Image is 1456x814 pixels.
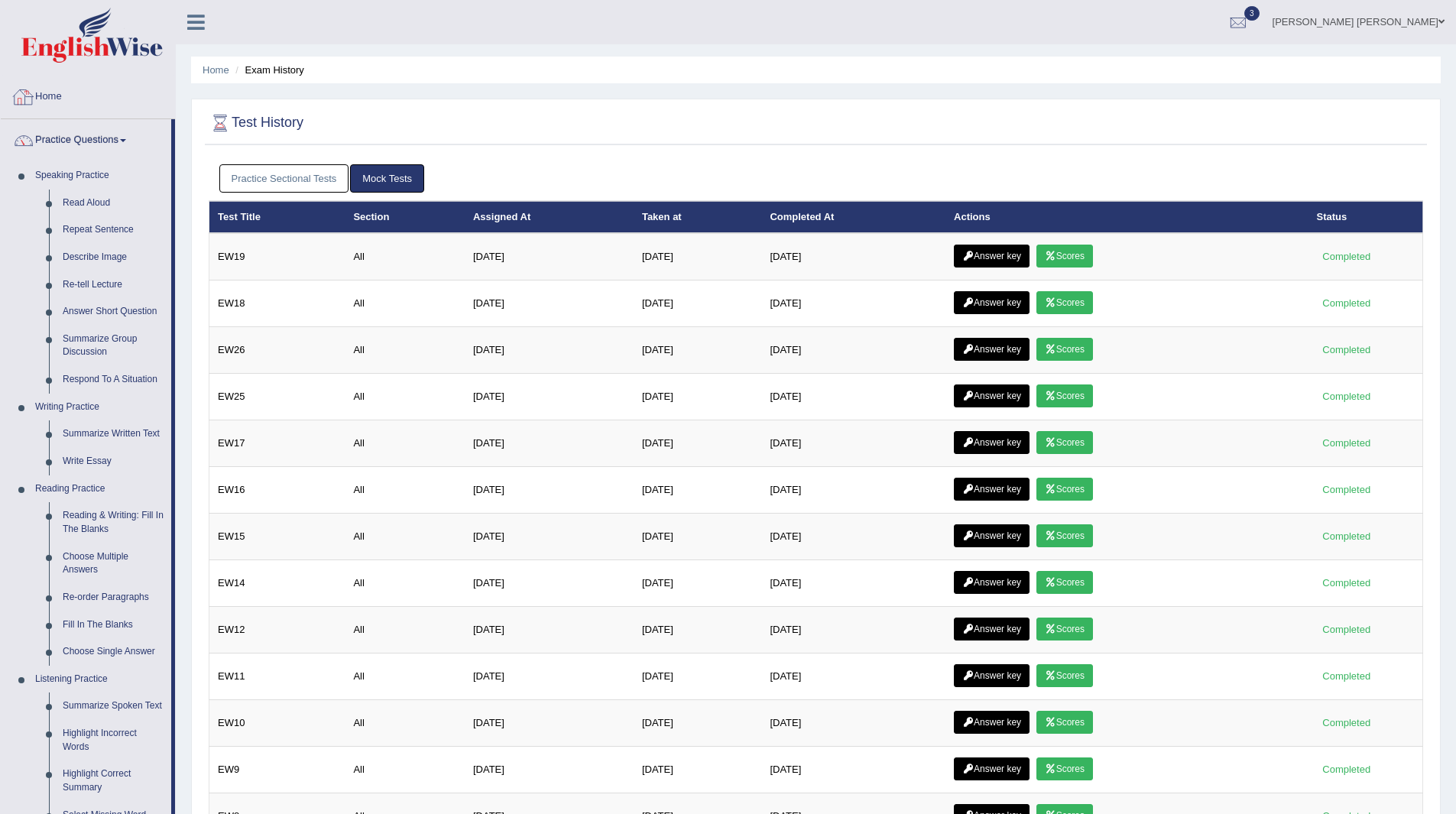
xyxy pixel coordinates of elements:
td: All [345,514,465,560]
td: [DATE] [761,607,945,653]
td: [DATE] [465,560,634,607]
a: Answer key [954,524,1030,547]
td: [DATE] [634,281,761,327]
a: Answer key [954,338,1030,361]
td: [DATE] [465,327,634,374]
div: Completed [1317,295,1377,311]
a: Scores [1036,757,1093,780]
td: [DATE] [761,374,945,420]
td: EW14 [209,560,345,607]
a: Repeat Sentence [56,216,171,244]
td: [DATE] [634,700,761,747]
td: EW12 [209,607,345,653]
a: Write Essay [56,448,171,475]
a: Scores [1036,478,1093,501]
a: Scores [1036,711,1093,734]
a: Answer key [954,384,1030,407]
td: EW19 [209,233,345,281]
div: Completed [1317,761,1377,777]
div: Completed [1317,621,1377,637]
td: [DATE] [465,747,634,793]
td: EW10 [209,700,345,747]
td: [DATE] [634,374,761,420]
td: [DATE] [465,420,634,467]
td: [DATE] [761,281,945,327]
td: [DATE] [634,653,761,700]
div: Completed [1317,668,1377,684]
th: Assigned At [465,201,634,233]
td: EW25 [209,374,345,420]
td: All [345,420,465,467]
td: All [345,700,465,747]
td: [DATE] [634,747,761,793]
a: Answer key [954,478,1030,501]
span: 3 [1244,6,1260,21]
a: Scores [1036,291,1093,314]
td: All [345,607,465,653]
h2: Test History [209,112,303,135]
th: Test Title [209,201,345,233]
div: Completed [1317,482,1377,498]
td: [DATE] [634,514,761,560]
td: [DATE] [634,607,761,653]
td: All [345,467,465,514]
td: All [345,233,465,281]
td: [DATE] [761,233,945,281]
a: Answer key [954,757,1030,780]
td: [DATE] [634,467,761,514]
td: [DATE] [761,747,945,793]
div: Completed [1317,575,1377,591]
a: Answer key [954,618,1030,640]
a: Scores [1036,664,1093,687]
td: All [345,281,465,327]
a: Respond To A Situation [56,366,171,394]
div: Completed [1317,528,1377,544]
td: All [345,747,465,793]
th: Section [345,201,465,233]
a: Choose Single Answer [56,638,171,666]
a: Scores [1036,618,1093,640]
td: [DATE] [761,653,945,700]
a: Scores [1036,571,1093,594]
td: EW11 [209,653,345,700]
td: [DATE] [761,514,945,560]
td: EW26 [209,327,345,374]
td: [DATE] [465,514,634,560]
td: [DATE] [465,233,634,281]
th: Completed At [761,201,945,233]
div: Completed [1317,388,1377,404]
td: [DATE] [465,653,634,700]
a: Home [203,64,229,76]
td: [DATE] [465,607,634,653]
a: Answer key [954,431,1030,454]
a: Listening Practice [28,666,171,693]
a: Reading Practice [28,475,171,503]
a: Read Aloud [56,190,171,217]
a: Writing Practice [28,394,171,421]
a: Choose Multiple Answers [56,543,171,584]
td: [DATE] [761,327,945,374]
a: Fill In The Blanks [56,611,171,639]
a: Mock Tests [350,164,424,193]
a: Home [1,76,175,114]
a: Answer key [954,571,1030,594]
td: [DATE] [465,700,634,747]
td: All [345,653,465,700]
a: Re-order Paragraphs [56,584,171,611]
td: EW17 [209,420,345,467]
a: Scores [1036,338,1093,361]
td: All [345,374,465,420]
a: Summarize Group Discussion [56,326,171,366]
td: [DATE] [634,233,761,281]
td: [DATE] [634,560,761,607]
a: Answer key [954,245,1030,268]
a: Answer key [954,711,1030,734]
td: EW15 [209,514,345,560]
td: [DATE] [761,560,945,607]
li: Exam History [232,63,304,77]
a: Speaking Practice [28,162,171,190]
td: All [345,560,465,607]
td: [DATE] [761,700,945,747]
a: Reading & Writing: Fill In The Blanks [56,502,171,543]
div: Completed [1317,715,1377,731]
